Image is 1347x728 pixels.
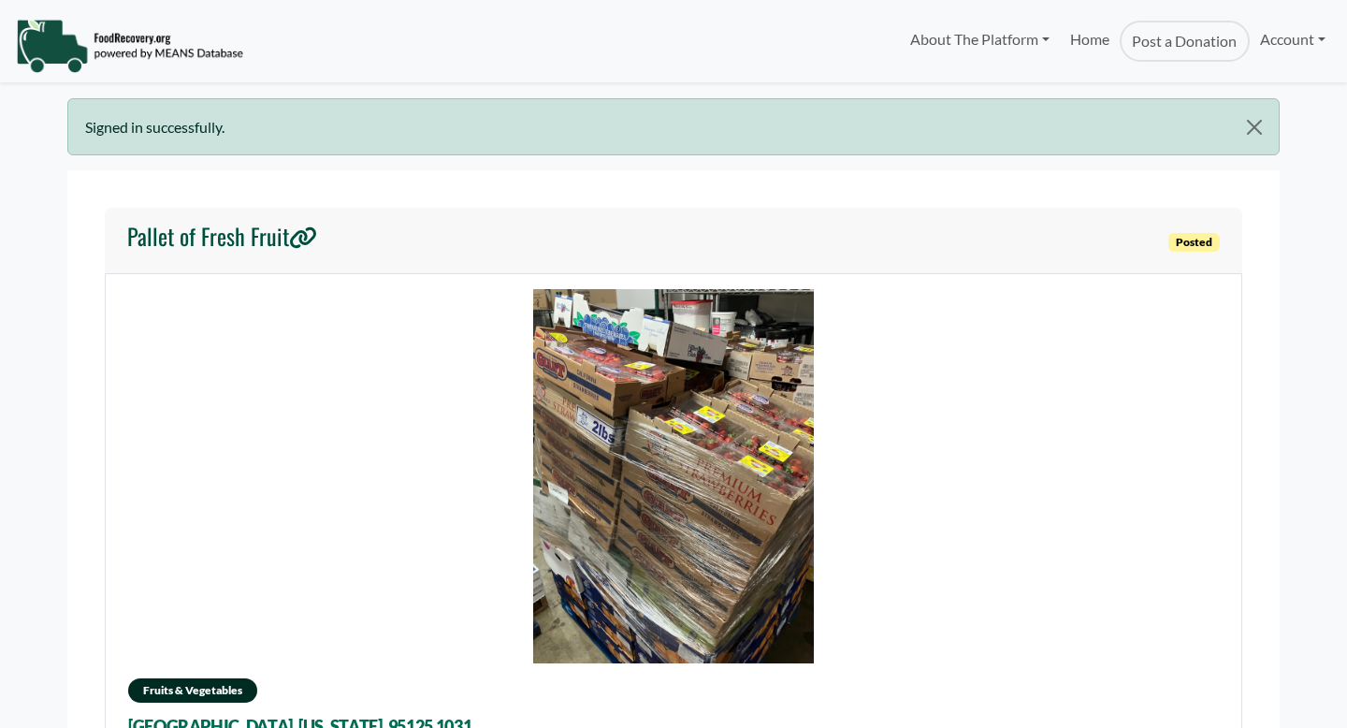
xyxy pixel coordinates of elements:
[1250,21,1336,58] a: Account
[127,223,317,258] a: Pallet of Fresh Fruit
[1060,21,1120,62] a: Home
[1168,233,1220,252] span: Posted
[127,223,317,250] h4: Pallet of Fresh Fruit
[1231,99,1279,155] button: Close
[16,18,243,74] img: NavigationLogo_FoodRecovery-91c16205cd0af1ed486a0f1a7774a6544ea792ac00100771e7dd3ec7c0e58e41.png
[1120,21,1249,62] a: Post a Donation
[67,98,1280,155] div: Signed in successfully.
[128,678,257,703] span: Fruits & Vegetables
[533,289,814,663] img: IMG_0621.jpeg
[899,21,1059,58] a: About The Platform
